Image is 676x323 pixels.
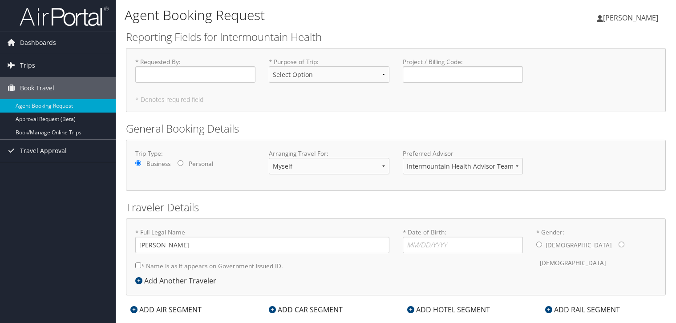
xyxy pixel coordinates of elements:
[135,228,389,253] label: * Full Legal Name
[546,237,611,254] label: [DEMOGRAPHIC_DATA]
[135,262,141,268] input: * Name is as it appears on Government issued ID.
[135,97,656,103] h5: * Denotes required field
[269,57,389,90] label: * Purpose of Trip :
[403,237,523,253] input: * Date of Birth:
[20,32,56,54] span: Dashboards
[540,254,606,271] label: [DEMOGRAPHIC_DATA]
[126,121,666,136] h2: General Booking Details
[135,275,221,286] div: Add Another Traveler
[269,149,389,158] label: Arranging Travel For:
[135,237,389,253] input: * Full Legal Name
[125,6,486,24] h1: Agent Booking Request
[126,29,666,44] h2: Reporting Fields for Intermountain Health
[269,66,389,83] select: * Purpose of Trip:
[135,258,283,274] label: * Name is as it appears on Government issued ID.
[264,304,347,315] div: ADD CAR SEGMENT
[189,159,213,168] label: Personal
[403,57,523,83] label: Project / Billing Code :
[20,54,35,77] span: Trips
[403,304,494,315] div: ADD HOTEL SEGMENT
[403,149,523,158] label: Preferred Advisor
[536,228,656,272] label: * Gender:
[135,66,255,83] input: * Requested By:
[135,149,255,158] label: Trip Type:
[20,77,54,99] span: Book Travel
[135,57,255,83] label: * Requested By :
[619,242,624,247] input: * Gender:[DEMOGRAPHIC_DATA][DEMOGRAPHIC_DATA]
[541,304,624,315] div: ADD RAIL SEGMENT
[597,4,667,31] a: [PERSON_NAME]
[126,200,666,215] h2: Traveler Details
[603,13,658,23] span: [PERSON_NAME]
[536,242,542,247] input: * Gender:[DEMOGRAPHIC_DATA][DEMOGRAPHIC_DATA]
[146,159,170,168] label: Business
[403,228,523,253] label: * Date of Birth:
[403,66,523,83] input: Project / Billing Code:
[126,304,206,315] div: ADD AIR SEGMENT
[20,6,109,27] img: airportal-logo.png
[20,140,67,162] span: Travel Approval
